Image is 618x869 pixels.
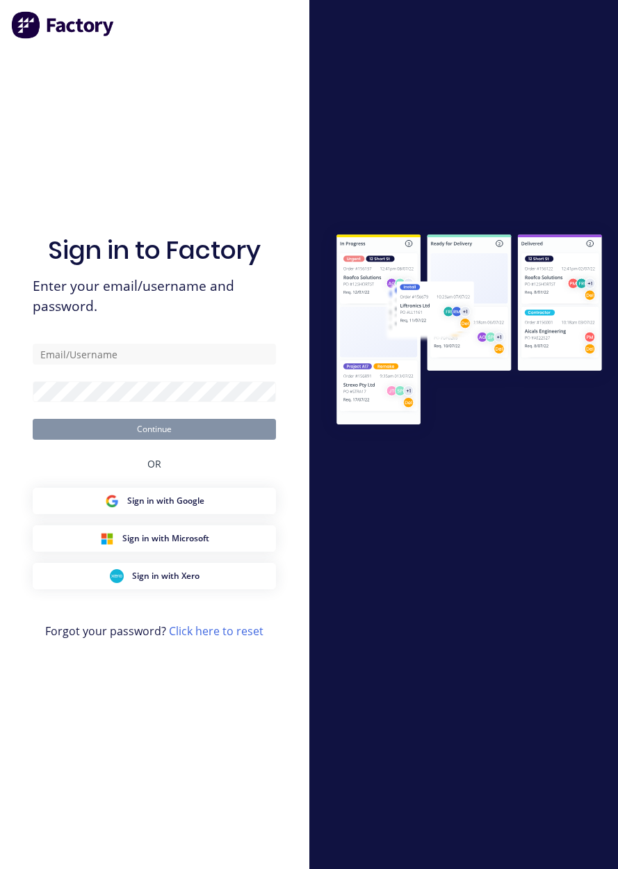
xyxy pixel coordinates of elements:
img: Google Sign in [105,494,119,508]
button: Xero Sign inSign in with Xero [33,563,276,589]
span: Sign in with Google [127,495,204,507]
img: Xero Sign in [110,569,124,583]
span: Sign in with Microsoft [122,532,209,545]
span: Forgot your password? [45,623,263,639]
button: Microsoft Sign inSign in with Microsoft [33,525,276,552]
img: Factory [11,11,115,39]
button: Continue [33,419,276,440]
input: Email/Username [33,344,276,365]
div: OR [147,440,161,488]
span: Enter your email/username and password. [33,276,276,317]
h1: Sign in to Factory [48,235,261,265]
button: Google Sign inSign in with Google [33,488,276,514]
img: Microsoft Sign in [100,532,114,545]
a: Click here to reset [169,623,263,639]
span: Sign in with Xero [132,570,200,582]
